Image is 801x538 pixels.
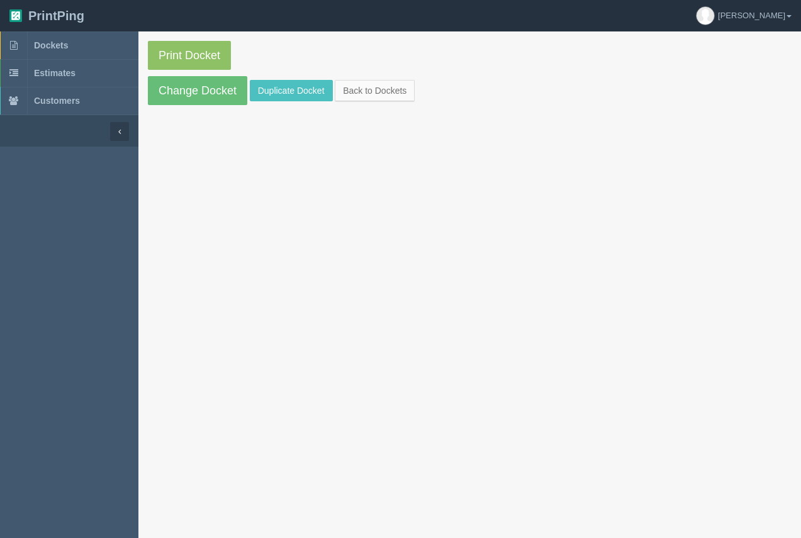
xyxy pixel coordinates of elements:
[148,76,247,105] a: Change Docket
[335,80,415,101] a: Back to Dockets
[697,7,714,25] img: avatar_default-7531ab5dedf162e01f1e0bb0964e6a185e93c5c22dfe317fb01d7f8cd2b1632c.jpg
[34,40,68,50] span: Dockets
[34,68,76,78] span: Estimates
[34,96,80,106] span: Customers
[9,9,22,22] img: logo-3e63b451c926e2ac314895c53de4908e5d424f24456219fb08d385ab2e579770.png
[148,41,231,70] a: Print Docket
[250,80,333,101] a: Duplicate Docket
